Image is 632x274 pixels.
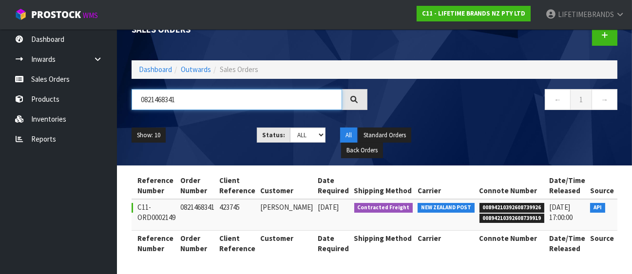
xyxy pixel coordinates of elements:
th: Shipping Method [352,173,416,199]
button: Show: 10 [132,128,166,143]
nav: Page navigation [382,89,618,113]
a: Dashboard [139,65,172,74]
a: ← [545,89,571,110]
span: Contracted Freight [354,203,413,213]
th: Client Reference [217,230,258,256]
span: 00894210392608739919 [479,214,545,223]
th: Carrier [415,230,477,256]
h1: Sales Orders [132,25,367,35]
th: Order Number [178,173,217,199]
td: [PERSON_NAME] [258,199,316,231]
th: Order Number [178,230,217,256]
span: NEW ZEALAND POST [418,203,475,213]
td: 0821468341 [178,199,217,231]
th: Date Required [316,230,352,256]
small: WMS [83,11,98,20]
th: Reference Number [135,230,178,256]
th: Reference Number [135,173,178,199]
input: Search sales orders [132,89,342,110]
a: Outwards [181,65,211,74]
th: Date/Time Released [547,230,588,256]
span: Sales Orders [220,65,258,74]
th: Source [588,173,616,199]
span: [DATE] 17:00:00 [549,202,573,222]
strong: C11 - LIFETIME BRANDS NZ PTY LTD [422,9,525,18]
th: Customer [258,230,316,256]
span: API [590,203,605,213]
img: cube-alt.png [15,8,27,20]
strong: Status: [262,131,285,139]
th: Connote Number [477,230,547,256]
span: [DATE] [318,202,339,212]
a: 1 [570,89,592,110]
th: Client Reference [217,173,258,199]
td: 423745 [217,199,258,231]
th: Date Required [316,173,352,199]
th: Customer [258,173,316,199]
th: Connote Number [477,173,547,199]
span: LIFETIMEBRANDS [558,10,614,19]
span: ProStock [31,8,81,21]
th: Date/Time Released [547,173,588,199]
th: Shipping Method [352,230,416,256]
span: 00894210392608739926 [479,203,545,213]
button: All [340,128,357,143]
a: → [592,89,617,110]
button: Standard Orders [358,128,411,143]
button: Back Orders [341,143,383,158]
th: Carrier [415,173,477,199]
td: C11-ORD0002149 [135,199,178,231]
th: Source [588,230,616,256]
